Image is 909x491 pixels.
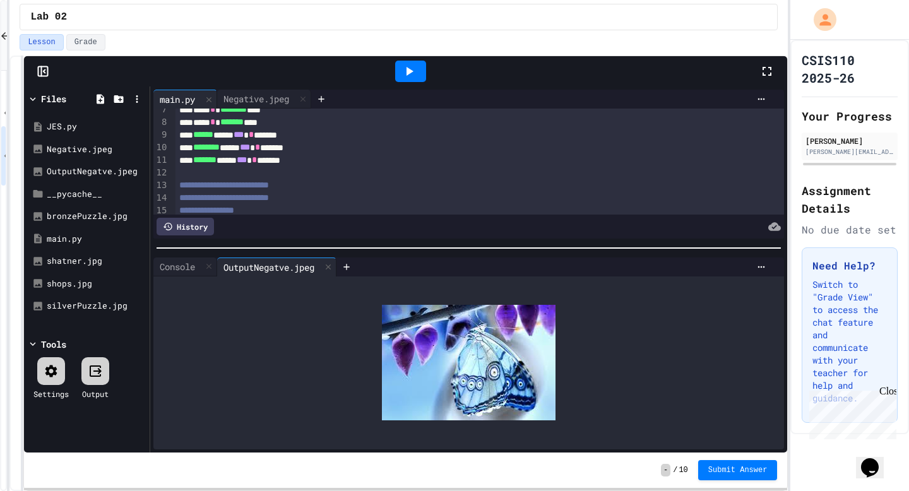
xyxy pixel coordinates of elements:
[802,107,898,125] h2: Your Progress
[812,278,887,405] p: Switch to "Grade View" to access the chat feature and communicate with your teacher for help and ...
[47,165,145,178] div: OutputNegatve.jpeg
[805,135,894,146] div: [PERSON_NAME]
[47,121,145,133] div: JES.py
[802,222,898,237] div: No due date set
[82,388,109,399] div: Output
[802,182,898,217] h2: Assignment Details
[800,5,840,34] div: My Account
[856,441,896,478] iframe: chat widget
[30,9,67,25] span: Lab 02
[66,34,105,50] button: Grade
[805,147,894,157] div: [PERSON_NAME][EMAIL_ADDRESS][PERSON_NAME][DOMAIN_NAME]
[802,51,898,86] h1: CSIS110 2025-26
[47,233,145,245] div: main.py
[804,386,896,439] iframe: chat widget
[673,465,677,475] span: /
[812,258,887,273] h3: Need Help?
[33,388,69,399] div: Settings
[47,188,145,201] div: __pycache__
[20,34,63,50] button: Lesson
[47,210,145,223] div: bronzePuzzle.jpg
[661,464,670,476] span: -
[679,465,687,475] span: 10
[41,92,66,105] div: Files
[708,465,768,475] span: Submit Answer
[47,143,145,156] div: Negative.jpeg
[5,5,87,80] div: Chat with us now!Close
[41,338,66,351] div: Tools
[698,460,778,480] button: Submit Answer
[47,255,145,268] div: shatner.jpg
[47,300,145,312] div: silverPuzzle.jpg
[47,278,145,290] div: shops.jpg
